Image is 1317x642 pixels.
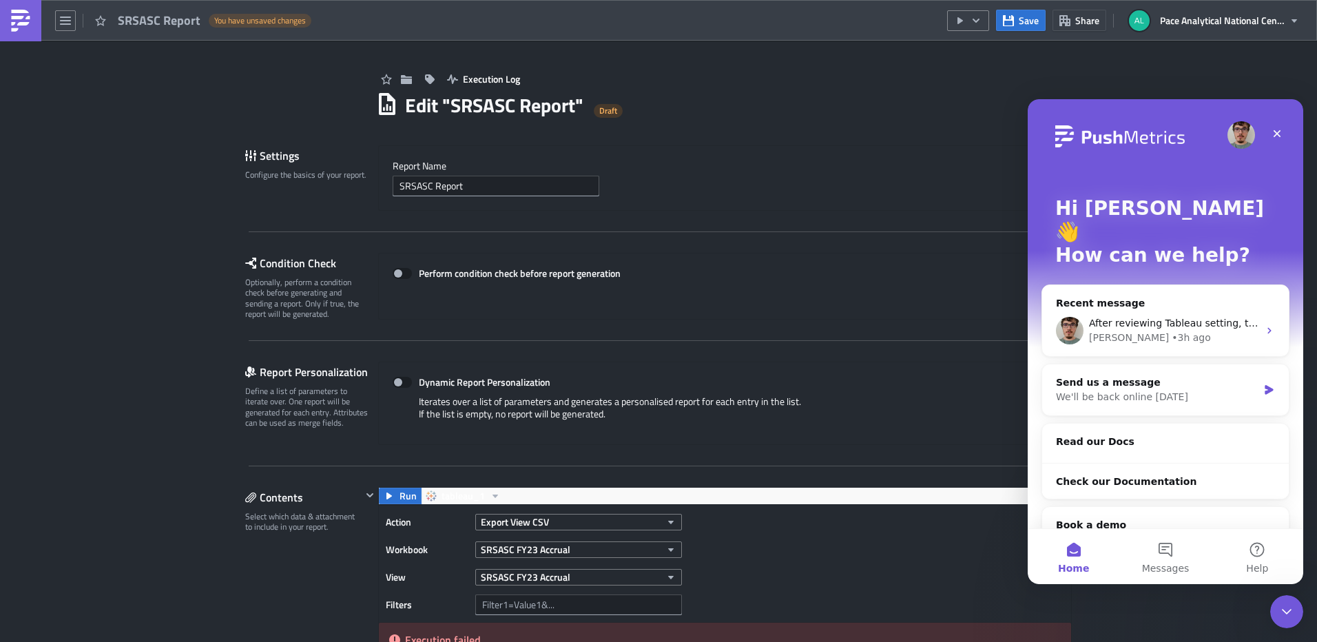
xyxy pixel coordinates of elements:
span: Execution Log [463,72,520,86]
div: Optionally, perform a condition check before generating and sending a report. Only if true, the r... [245,277,369,320]
h1: Edit " SRSASC Report " [405,93,583,118]
span: Save [1019,13,1039,28]
span: Home [30,464,61,474]
div: Settings [245,145,378,166]
strong: Perform condition check before report generation [419,266,621,280]
strong: Dynamic Report Personalization [419,375,550,389]
div: Define a list of parameters to iterate over. One report will be generated for each entry. Attribu... [245,386,369,428]
span: Draft [599,105,617,116]
span: SRSASC FY23 Accrual [481,570,570,584]
div: Check our Documentation [28,375,247,390]
p: SRSASC Monthly Report attached [6,6,658,17]
body: Rich Text Area. Press ALT-0 for help. [6,6,658,75]
button: SRSASC FY23 Accrual [475,541,682,558]
iframe: Intercom live chat [1270,595,1303,628]
button: SRSASC FY23 Accrual [475,569,682,586]
label: Action [386,512,468,532]
button: Save [996,10,1046,31]
label: Report Nam﻿e [393,160,1057,172]
img: Avatar [1128,9,1151,32]
button: Execution Log [440,68,527,90]
span: You have unsaved changes [214,15,306,26]
div: Contents [245,487,362,508]
span: Messages [114,464,162,474]
span: SRSASC FY23 Accrual [481,542,570,557]
div: • 3h ago [144,231,183,246]
div: Send us a messageWe'll be back online [DATE] [14,265,262,317]
span: SRSASC Report [118,12,202,28]
img: PushMetrics [10,10,32,32]
button: Pace Analytical National Center for Testing and Innovation [1121,6,1307,36]
span: Export View CSV [481,515,549,529]
p: Thank You, [6,39,658,50]
button: Hide content [362,487,378,504]
span: Pace Analytical National - IT [6,50,134,61]
button: Help [184,430,276,485]
button: Share [1052,10,1106,31]
span: tableau_1 [442,488,485,504]
label: Filters [386,594,468,615]
div: Send us a message [28,276,230,291]
span: Pace Analytical National Center for Testing and Innovation [1160,13,1284,28]
div: Report Personalization [245,362,378,382]
button: tableau_1 [421,488,506,504]
div: Configure the basics of your report. [245,169,369,180]
label: Workbook [386,539,468,560]
button: Messages [92,430,183,485]
button: Export View CSV [475,514,682,530]
div: Condition Check [245,253,378,273]
iframe: Intercom live chat [1028,99,1303,584]
div: Close [237,22,262,47]
label: View [386,567,468,588]
span: Help [218,464,240,474]
span: Share [1075,13,1099,28]
div: [PERSON_NAME] [61,231,141,246]
span: Run [400,488,417,504]
img: tableau_2 [6,64,59,75]
h2: Read our Docs [28,335,247,350]
div: Check our Documentation [14,364,261,401]
div: Select which data & attachment to include in your report. [245,511,362,532]
div: We'll be back online [DATE] [28,291,230,305]
input: Filter1=Value1&... [475,594,682,615]
h2: Book a demo [28,419,247,433]
button: Run [379,488,422,504]
div: Iterates over a list of parameters and generates a personalised report for each entry in the list... [393,395,1057,431]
